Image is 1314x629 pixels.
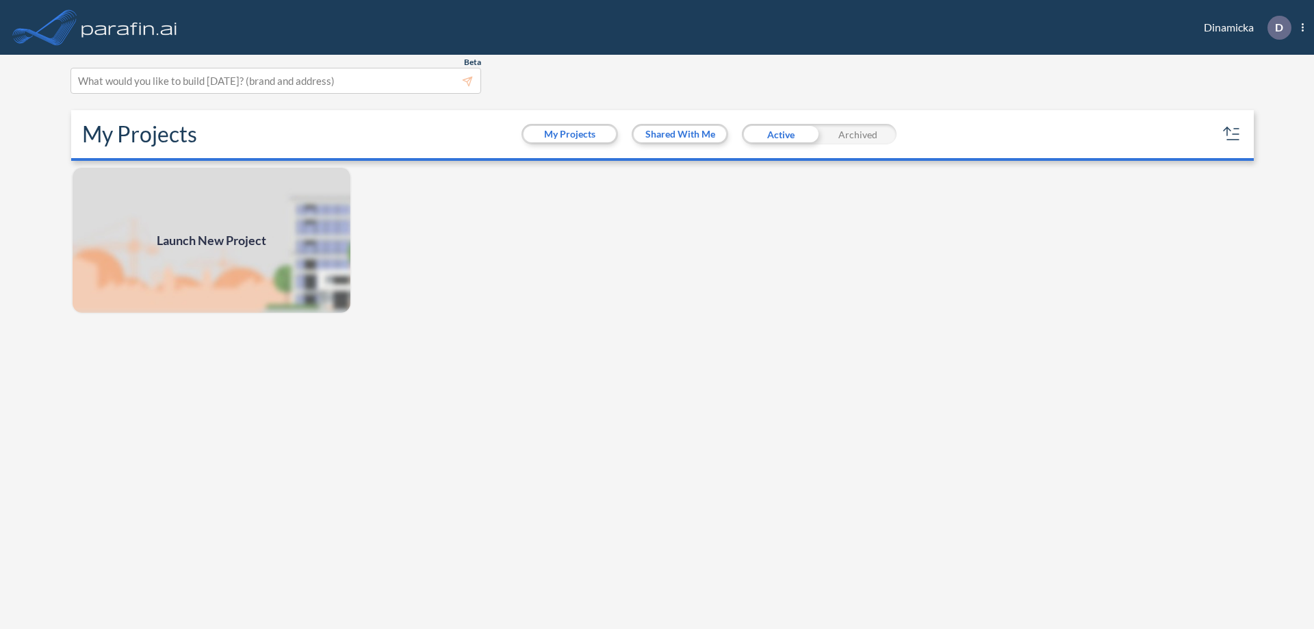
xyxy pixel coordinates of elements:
[82,121,197,147] h2: My Projects
[634,126,726,142] button: Shared With Me
[819,124,897,144] div: Archived
[79,14,180,41] img: logo
[71,166,352,314] img: add
[742,124,819,144] div: Active
[1221,123,1243,145] button: sort
[1183,16,1304,40] div: Dinamicka
[464,57,481,68] span: Beta
[71,166,352,314] a: Launch New Project
[524,126,616,142] button: My Projects
[157,231,266,250] span: Launch New Project
[1275,21,1283,34] p: D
